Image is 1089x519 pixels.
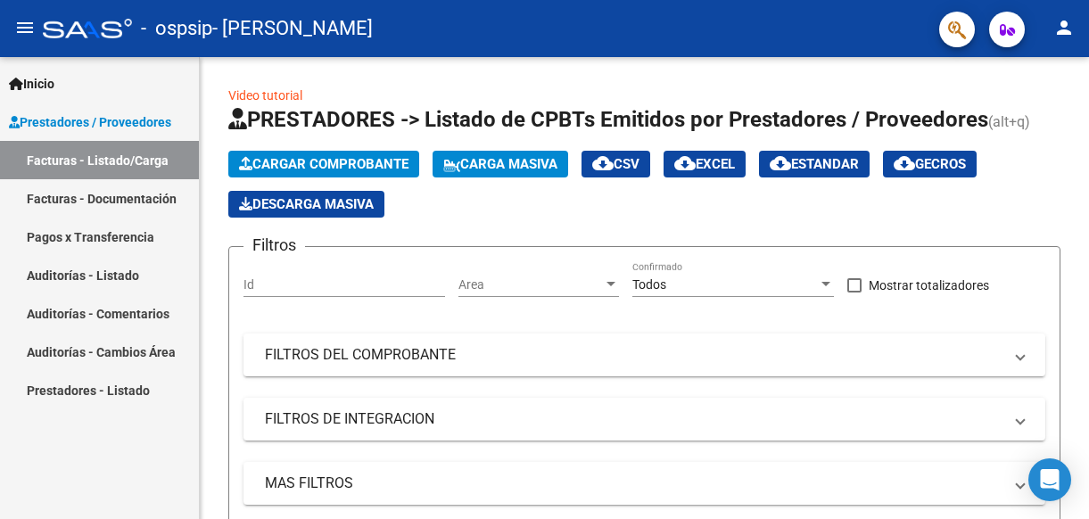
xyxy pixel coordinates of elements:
span: - [PERSON_NAME] [212,9,373,48]
span: EXCEL [674,156,735,172]
button: CSV [582,151,650,177]
div: Open Intercom Messenger [1028,458,1071,501]
span: (alt+q) [988,113,1030,130]
span: Todos [632,277,666,292]
h3: Filtros [243,233,305,258]
mat-icon: cloud_download [674,152,696,174]
span: PRESTADORES -> Listado de CPBTs Emitidos por Prestadores / Proveedores [228,107,988,132]
mat-icon: person [1053,17,1075,38]
mat-icon: cloud_download [592,152,614,174]
span: Cargar Comprobante [239,156,408,172]
button: Estandar [759,151,870,177]
mat-expansion-panel-header: FILTROS DE INTEGRACION [243,398,1045,441]
mat-panel-title: MAS FILTROS [265,474,1002,493]
button: Cargar Comprobante [228,151,419,177]
a: Video tutorial [228,88,302,103]
mat-icon: cloud_download [894,152,915,174]
span: CSV [592,156,639,172]
span: Carga Masiva [443,156,557,172]
mat-expansion-panel-header: FILTROS DEL COMPROBANTE [243,334,1045,376]
mat-icon: cloud_download [770,152,791,174]
mat-expansion-panel-header: MAS FILTROS [243,462,1045,505]
mat-panel-title: FILTROS DE INTEGRACION [265,409,1002,429]
span: Inicio [9,74,54,94]
span: Mostrar totalizadores [869,275,989,296]
span: Prestadores / Proveedores [9,112,171,132]
span: Gecros [894,156,966,172]
button: EXCEL [664,151,746,177]
button: Carga Masiva [433,151,568,177]
button: Gecros [883,151,977,177]
span: Area [458,277,603,292]
mat-icon: menu [14,17,36,38]
span: - ospsip [141,9,212,48]
button: Descarga Masiva [228,191,384,218]
span: Descarga Masiva [239,196,374,212]
mat-panel-title: FILTROS DEL COMPROBANTE [265,345,1002,365]
span: Estandar [770,156,859,172]
app-download-masive: Descarga masiva de comprobantes (adjuntos) [228,191,384,218]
